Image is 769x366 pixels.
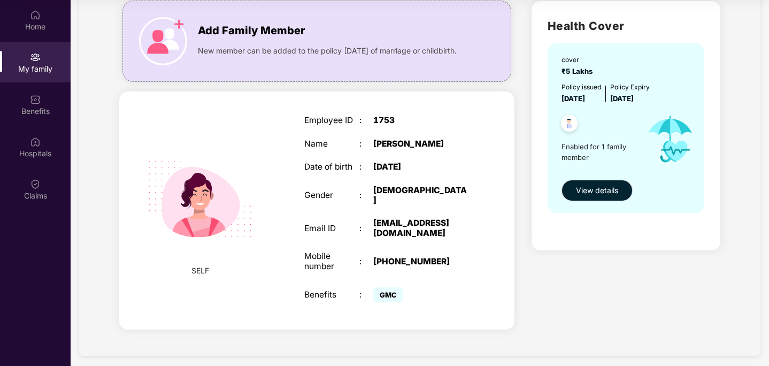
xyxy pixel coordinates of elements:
[304,116,359,125] div: Employee ID
[134,134,266,265] img: svg+xml;base64,PHN2ZyB4bWxucz0iaHR0cDovL3d3dy53My5vcmcvMjAwMC9zdmciIHdpZHRoPSIyMjQiIGhlaWdodD0iMT...
[373,287,403,302] span: GMC
[373,186,470,205] div: [DEMOGRAPHIC_DATA]
[191,265,209,277] span: SELF
[562,55,597,65] div: cover
[304,251,359,271] div: Mobile number
[30,179,41,189] img: svg+xml;base64,PHN2ZyBpZD0iQ2xhaW0iIHhtbG5zPSJodHRwOi8vd3d3LnczLm9yZy8yMDAwL3N2ZyIgd2lkdGg9IjIwIi...
[30,94,41,105] img: svg+xml;base64,PHN2ZyBpZD0iQmVuZWZpdHMiIHhtbG5zPSJodHRwOi8vd3d3LnczLm9yZy8yMDAwL3N2ZyIgd2lkdGg9Ij...
[548,17,704,35] h2: Health Cover
[562,94,585,103] span: [DATE]
[373,162,470,172] div: [DATE]
[610,82,650,93] div: Policy Expiry
[373,257,470,266] div: [PHONE_NUMBER]
[373,116,470,125] div: 1753
[562,82,601,93] div: Policy issued
[304,139,359,149] div: Name
[359,257,373,266] div: :
[638,104,703,174] img: icon
[198,22,305,39] span: Add Family Member
[304,290,359,300] div: Benefits
[359,116,373,125] div: :
[373,139,470,149] div: [PERSON_NAME]
[198,45,457,57] span: New member can be added to the policy [DATE] of marriage or childbirth.
[139,17,187,65] img: icon
[30,136,41,147] img: svg+xml;base64,PHN2ZyBpZD0iSG9zcGl0YWxzIiB4bWxucz0iaHR0cDovL3d3dy53My5vcmcvMjAwMC9zdmciIHdpZHRoPS...
[304,190,359,200] div: Gender
[304,224,359,233] div: Email ID
[359,290,373,300] div: :
[562,67,597,75] span: ₹5 Lakhs
[562,180,633,201] button: View details
[30,10,41,20] img: svg+xml;base64,PHN2ZyBpZD0iSG9tZSIgeG1sbnM9Imh0dHA6Ly93d3cudzMub3JnLzIwMDAvc3ZnIiB3aWR0aD0iMjAiIG...
[30,52,41,63] img: svg+xml;base64,PHN2ZyB3aWR0aD0iMjAiIGhlaWdodD0iMjAiIHZpZXdCb3g9IjAgMCAyMCAyMCIgZmlsbD0ibm9uZSIgeG...
[359,190,373,200] div: :
[304,162,359,172] div: Date of birth
[359,139,373,149] div: :
[562,141,638,163] span: Enabled for 1 family member
[359,162,373,172] div: :
[576,185,618,196] span: View details
[556,112,582,138] img: svg+xml;base64,PHN2ZyB4bWxucz0iaHR0cDovL3d3dy53My5vcmcvMjAwMC9zdmciIHdpZHRoPSI0OC45NDMiIGhlaWdodD...
[610,94,634,103] span: [DATE]
[359,224,373,233] div: :
[373,218,470,238] div: [EMAIL_ADDRESS][DOMAIN_NAME]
